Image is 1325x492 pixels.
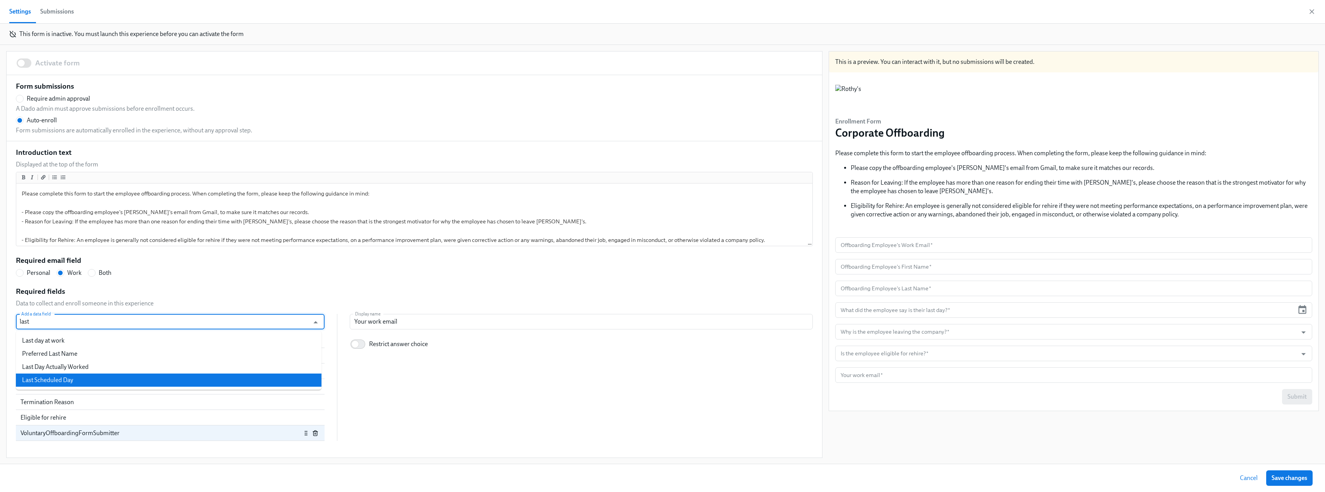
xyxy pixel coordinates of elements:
span: Both [99,269,111,277]
h5: Activate form [35,58,80,68]
div: Termination Reason [21,398,320,406]
p: Eligibility for Rehire: An employee is generally not considered eligible for rehire if they were ... [851,202,1312,219]
div: Submissions [40,6,74,17]
li: Last day at work [16,334,321,347]
h5: Required fields [16,286,65,297]
h3: Corporate Offboarding [835,126,945,140]
button: Add bold text [20,173,27,181]
button: Open [1298,326,1310,338]
button: Add unordered list [51,173,58,181]
input: MM/DD/YYYY [835,302,1294,318]
p: Restrict answer choice [369,340,428,348]
p: Form submissions are automatically enrolled in the experience, without any approval step. [16,126,252,135]
button: Close [309,316,321,328]
textarea: Please complete this form to start the employee offboarding process. When completing the form, pl... [18,185,811,249]
li: Preferred Last Name [16,347,321,360]
span: Save changes [1272,474,1307,482]
button: Add a link [39,173,47,181]
p: Please copy the offboarding employee's [PERSON_NAME]'s email from Gmail, to make sure it matches ... [851,164,1312,172]
button: Cancel [1234,470,1263,486]
div: Termination Reason [16,394,325,410]
p: Reason for Leaving: If the employee has more than one reason for ending their time with [PERSON_N... [851,178,1312,195]
span: Cancel [1240,474,1258,482]
h5: Required email field [16,255,81,266]
div: Eligible for rehire [21,413,320,422]
p: Displayed at the top of the form [16,160,98,169]
button: Add ordered list [59,173,67,181]
button: Add italic text [28,173,36,181]
p: Please complete this form to start the employee offboarding process. When completing the form, pl... [835,149,1312,158]
span: Settings [9,6,31,17]
input: Display name [350,314,813,329]
span: Require admin approval [27,94,90,103]
p: Data to collect and enroll someone in this experience [16,299,154,308]
button: Open [1298,348,1310,360]
div: VoluntaryOffboardingFormSubmitter [16,425,325,441]
button: Save changes [1266,470,1313,486]
div: This is a preview. You can interact with it, but no submissions will be created. [829,51,1318,72]
div: VoluntaryOffboardingFormSubmitter [21,429,301,437]
h5: Form submissions [16,81,74,91]
li: Last Scheduled Day [16,374,321,387]
img: Rothy's [835,85,861,108]
h6: Enrollment Form [835,117,945,126]
h5: Introduction text [16,147,72,158]
li: Last Day Actually Worked [16,360,321,374]
span: Personal [27,269,50,277]
p: A Dado admin must approve submissions before enrollment occurs. [16,105,195,113]
div: Eligible for rehire [16,410,325,425]
span: Auto-enroll [27,116,57,125]
span: Work [67,269,82,277]
span: This form is inactive. You must launch this experience before you can activate the form [19,30,244,38]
